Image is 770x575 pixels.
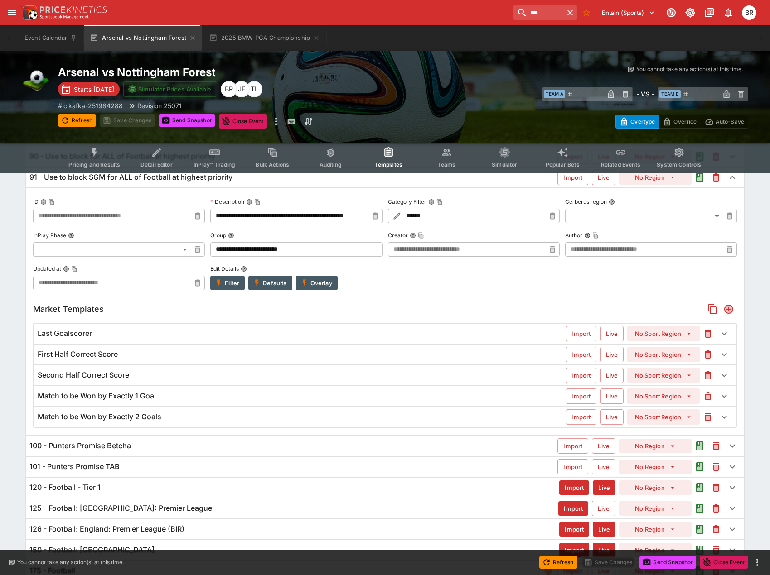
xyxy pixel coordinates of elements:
[708,521,724,537] button: This will delete the selected template. You will still need to Save Template changes to commit th...
[584,232,591,239] button: AuthorCopy To Clipboard
[38,412,161,422] h6: Match to be Won by Exactly 2 Goals
[320,161,342,168] span: Auditing
[636,65,743,73] p: You cannot take any action(s) at this time.
[38,350,118,359] h6: First Half Correct Score
[58,101,123,110] p: Copy To Clipboard
[708,169,724,186] button: This will delete the selected template. You will still need to Save Template changes to commit th...
[692,521,708,537] button: Audit the Template Change History
[33,265,61,273] p: Updated at
[246,81,262,97] div: Trent Lewis
[565,231,582,239] p: Author
[58,114,96,127] button: Refresh
[241,266,247,272] button: Edit Details
[619,543,692,557] button: No Region
[619,501,692,516] button: No Region
[566,368,596,383] button: Import
[619,170,692,185] button: No Region
[630,117,655,126] p: Overtype
[559,543,589,557] button: Import
[210,265,239,273] p: Edit Details
[68,161,120,168] span: Pricing and Results
[20,4,38,22] img: PriceKinetics Logo
[615,115,748,129] div: Start From
[593,522,615,537] button: Live
[579,5,594,20] button: No Bookmarks
[692,438,708,454] button: Audit the Template Change History
[210,231,226,239] p: Group
[627,347,700,362] button: No Sport Region
[492,161,517,168] span: Simulator
[228,232,234,239] button: Group
[271,114,281,129] button: more
[627,388,700,404] button: No Sport Region
[539,556,577,569] button: Refresh
[140,161,173,168] span: Detail Editor
[29,545,155,555] h6: 150 - Football: [GEOGRAPHIC_DATA]
[708,438,724,454] button: This will delete the selected template. You will still need to Save Template changes to commit th...
[659,90,681,98] span: Team B
[692,542,708,558] button: Audit the Template Change History
[210,276,245,290] button: Filter
[17,558,124,566] p: You cannot take any action(s) at this time.
[663,5,679,21] button: Connected to PK
[544,90,565,98] span: Team A
[720,5,736,21] button: Notifications
[659,115,701,129] button: Override
[619,439,692,453] button: No Region
[704,301,721,317] button: Copy Market Templates
[596,5,660,20] button: Select Tenant
[692,169,708,186] button: Audit the Template Change History
[619,460,692,474] button: No Region
[708,479,724,496] button: This will delete the selected template. You will still need to Save Template changes to commit th...
[558,501,588,516] button: Import
[40,15,89,19] img: Sportsbook Management
[4,5,20,21] button: open drawer
[22,65,51,94] img: soccer.png
[40,199,47,205] button: IDCopy To Clipboard
[566,347,596,362] button: Import
[203,25,325,51] button: 2025 BMW PGA Championship
[159,114,215,127] button: Send Snapshot
[388,231,408,239] p: Creator
[61,141,708,173] div: Event type filters
[210,198,244,206] p: Description
[546,161,580,168] span: Popular Bets
[33,231,66,239] p: InPlay Phase
[566,409,596,425] button: Import
[700,556,748,569] button: Close Event
[600,388,624,404] button: Live
[752,557,763,568] button: more
[38,370,129,380] h6: Second Half Correct Score
[254,199,261,205] button: Copy To Clipboard
[29,172,232,182] h6: 91 - Use to block SGM for ALL of Football at highest priority
[513,5,563,20] input: search
[682,5,698,21] button: Toggle light/dark mode
[592,232,599,239] button: Copy To Clipboard
[600,347,624,362] button: Live
[627,409,700,425] button: No Sport Region
[619,480,692,495] button: No Region
[593,480,615,495] button: Live
[84,25,202,51] button: Arsenal vs Nottingham Forest
[71,266,77,272] button: Copy To Clipboard
[692,459,708,475] button: Audit the Template Change History
[296,276,338,290] button: Overlay
[742,5,756,20] div: Ben Raymond
[716,117,744,126] p: Auto-Save
[428,199,435,205] button: Category FilterCopy To Clipboard
[29,441,131,450] h6: 100 - Punters Promise Betcha
[657,161,701,168] span: System Controls
[600,368,624,383] button: Live
[701,115,748,129] button: Auto-Save
[636,89,654,99] h6: - VS -
[63,266,69,272] button: Updated atCopy To Clipboard
[566,388,596,404] button: Import
[592,501,615,516] button: Live
[559,522,589,537] button: Import
[418,232,424,239] button: Copy To Clipboard
[233,81,250,97] div: James Edlin
[29,462,120,471] h6: 101 - Punters Promise TAB
[592,170,615,185] button: Live
[33,304,104,314] h5: Market Templates
[40,6,107,13] img: PriceKinetics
